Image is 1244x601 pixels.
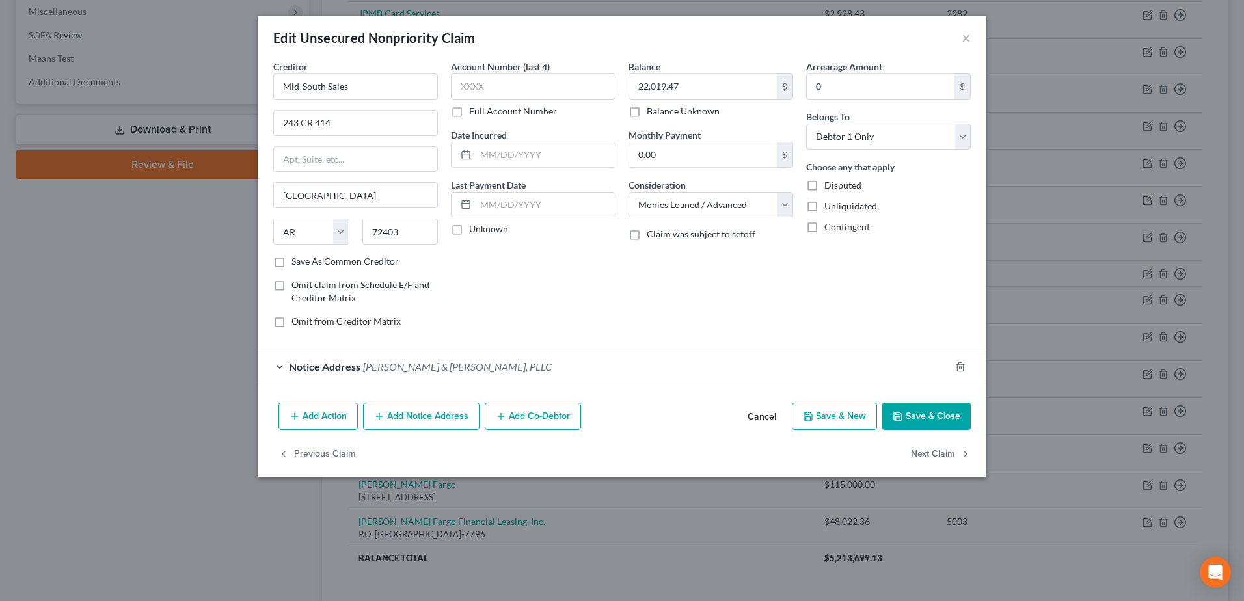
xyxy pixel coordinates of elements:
div: $ [777,142,792,167]
input: MM/DD/YYYY [476,142,615,167]
div: $ [777,74,792,99]
button: Save & Close [882,403,971,430]
label: Unknown [469,222,508,235]
label: Balance Unknown [647,105,720,118]
input: XXXX [451,73,615,100]
span: Notice Address [289,360,360,373]
input: Enter zip... [362,219,439,245]
button: Save & New [792,403,877,430]
input: Enter address... [274,111,437,135]
span: Disputed [824,180,861,191]
span: Claim was subject to setoff [647,228,755,239]
label: Monthly Payment [629,128,701,142]
button: Add Notice Address [363,403,480,430]
label: Full Account Number [469,105,557,118]
button: Previous Claim [278,440,356,468]
input: MM/DD/YYYY [476,193,615,217]
label: Balance [629,60,660,73]
label: Account Number (last 4) [451,60,550,73]
button: Add Co-Debtor [485,403,581,430]
input: Apt, Suite, etc... [274,147,437,172]
label: Save As Common Creditor [291,255,399,268]
span: Creditor [273,61,308,72]
span: Contingent [824,221,870,232]
input: 0.00 [629,142,777,167]
span: Belongs To [806,111,850,122]
label: Last Payment Date [451,178,526,192]
input: Enter city... [274,183,437,207]
div: Open Intercom Messenger [1200,557,1231,588]
span: Omit claim from Schedule E/F and Creditor Matrix [291,279,429,303]
label: Date Incurred [451,128,507,142]
button: Next Claim [911,440,971,468]
span: [PERSON_NAME] & [PERSON_NAME], PLLC [363,360,552,373]
span: Omit from Creditor Matrix [291,315,401,327]
div: Edit Unsecured Nonpriority Claim [273,29,476,47]
button: Add Action [278,403,358,430]
label: Choose any that apply [806,160,895,174]
div: $ [954,74,970,99]
input: 0.00 [629,74,777,99]
label: Arrearage Amount [806,60,882,73]
button: × [962,30,971,46]
span: Unliquidated [824,200,877,211]
input: 0.00 [807,74,954,99]
input: Search creditor by name... [273,73,438,100]
button: Cancel [737,404,787,430]
label: Consideration [629,178,686,192]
